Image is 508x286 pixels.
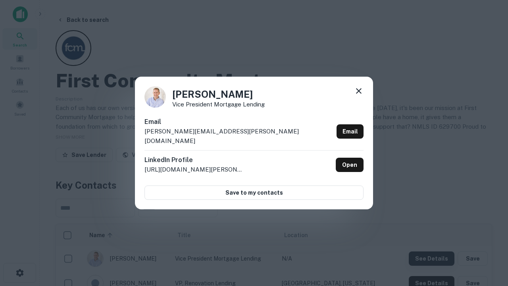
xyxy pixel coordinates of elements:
a: Open [336,158,364,172]
h4: [PERSON_NAME] [172,87,265,101]
iframe: Chat Widget [468,222,508,261]
button: Save to my contacts [144,186,364,200]
p: [URL][DOMAIN_NAME][PERSON_NAME] [144,165,244,174]
h6: Email [144,117,333,127]
h6: LinkedIn Profile [144,155,244,165]
a: Email [337,124,364,139]
p: [PERSON_NAME][EMAIL_ADDRESS][PERSON_NAME][DOMAIN_NAME] [144,127,333,145]
p: Vice President Mortgage Lending [172,101,265,107]
img: 1520878720083 [144,86,166,108]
